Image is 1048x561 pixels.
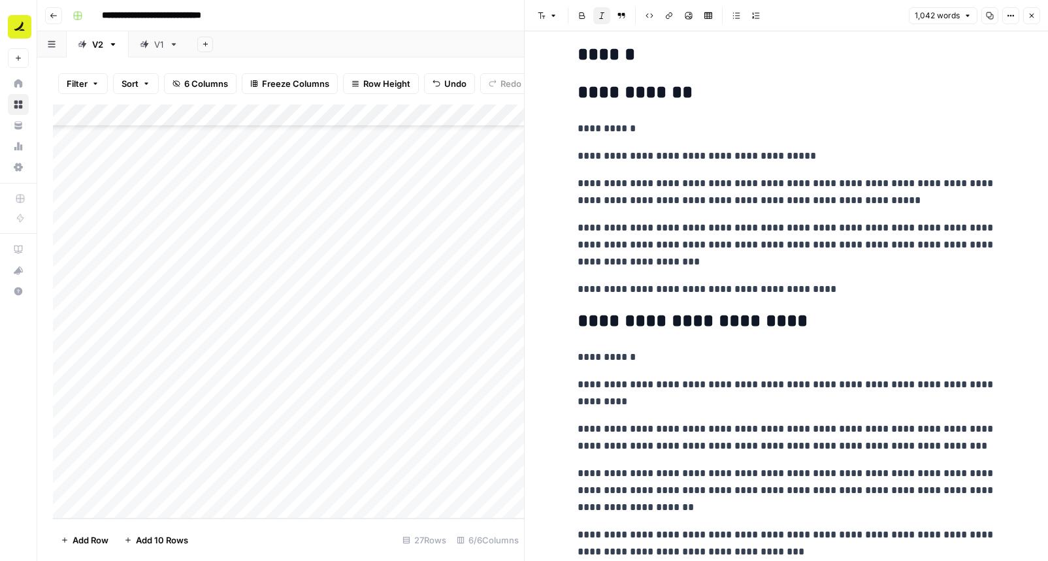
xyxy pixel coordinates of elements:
[67,77,88,90] span: Filter
[58,73,108,94] button: Filter
[164,73,237,94] button: 6 Columns
[8,10,29,43] button: Workspace: Ramp
[184,77,228,90] span: 6 Columns
[444,77,467,90] span: Undo
[451,530,524,551] div: 6/6 Columns
[480,73,530,94] button: Redo
[8,15,31,39] img: Ramp Logo
[116,530,196,551] button: Add 10 Rows
[424,73,475,94] button: Undo
[136,534,188,547] span: Add 10 Rows
[8,157,29,178] a: Settings
[8,115,29,136] a: Your Data
[92,38,103,51] div: V2
[8,261,28,280] div: What's new?
[397,530,451,551] div: 27 Rows
[262,77,329,90] span: Freeze Columns
[343,73,419,94] button: Row Height
[909,7,977,24] button: 1,042 words
[363,77,410,90] span: Row Height
[8,260,29,281] button: What's new?
[73,534,108,547] span: Add Row
[8,281,29,302] button: Help + Support
[154,38,164,51] div: V1
[242,73,338,94] button: Freeze Columns
[67,31,129,57] a: V2
[8,94,29,115] a: Browse
[915,10,960,22] span: 1,042 words
[8,136,29,157] a: Usage
[122,77,139,90] span: Sort
[53,530,116,551] button: Add Row
[129,31,189,57] a: V1
[8,73,29,94] a: Home
[8,239,29,260] a: AirOps Academy
[500,77,521,90] span: Redo
[113,73,159,94] button: Sort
